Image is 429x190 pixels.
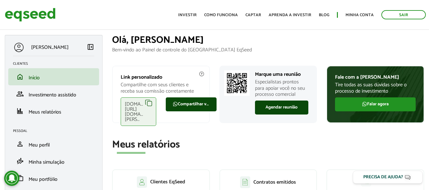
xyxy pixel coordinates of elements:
[8,153,99,170] li: Minha simulação
[204,13,238,17] a: Como funciona
[13,174,94,182] a: workMeu portfólio
[319,13,329,17] a: Blog
[381,10,426,19] a: Sair
[253,179,296,185] p: Contratos emitidos
[199,71,204,77] img: agent-meulink-info2.svg
[345,13,374,17] a: Minha conta
[16,174,24,182] span: work
[29,108,61,116] span: Meus relatórios
[255,71,309,77] p: Marque uma reunião
[112,35,424,45] h1: Olá, [PERSON_NAME]
[29,91,76,99] span: Investimento assistido
[137,176,147,188] img: agent-clientes.svg
[13,73,94,81] a: homeInício
[31,44,69,50] p: [PERSON_NAME]
[121,97,156,126] div: [DOMAIN_NAME][URL][DOMAIN_NAME][PERSON_NAME]
[224,70,250,96] img: Marcar reunião com consultor
[255,101,309,115] a: Agendar reunião
[13,62,99,66] h2: Clientes
[8,135,99,153] li: Meu perfil
[8,170,99,187] li: Meu portfólio
[8,102,99,120] li: Meus relatórios
[16,157,24,165] span: finance_mode
[362,102,367,107] img: FaWhatsapp.svg
[245,13,261,17] a: Captar
[166,97,217,111] a: Compartilhar via WhatsApp
[13,157,94,165] a: finance_modeMinha simulação
[374,178,390,184] p: Rebate
[335,74,416,80] p: Fale com a [PERSON_NAME]
[29,175,57,184] span: Meu portfólio
[112,47,424,53] p: Bem-vindo ao Painel de controle do [GEOGRAPHIC_DATA] EqSeed
[150,179,185,185] p: Clientes EqSeed
[121,74,201,80] p: Link personalizado
[29,141,50,149] span: Meu perfil
[87,43,94,51] span: left_panel_close
[335,82,416,94] p: Tire todas as suas dúvidas sobre o processo de investimento
[29,74,40,82] span: Início
[13,90,94,98] a: groupInvestimento assistido
[87,43,94,52] a: Colapsar menu
[178,13,197,17] a: Investir
[269,13,311,17] a: Aprenda a investir
[255,79,309,97] p: Especialistas prontos para apoiar você no seu processo comercial
[29,158,64,167] span: Minha simulação
[240,176,250,188] img: agent-contratos.svg
[13,107,94,115] a: financeMeus relatórios
[173,102,178,107] img: FaWhatsapp.svg
[13,129,99,133] h2: Pessoal
[5,6,56,23] img: EqSeed
[121,82,201,94] p: Compartilhe com seus clientes e receba sua comissão corretamente
[13,140,94,148] a: personMeu perfil
[16,107,24,115] span: finance
[16,73,24,81] span: home
[8,85,99,102] li: Investimento assistido
[16,90,24,98] span: group
[335,97,416,111] a: Falar agora
[16,140,24,148] span: person
[8,68,99,85] li: Início
[112,139,424,150] h2: Meus relatórios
